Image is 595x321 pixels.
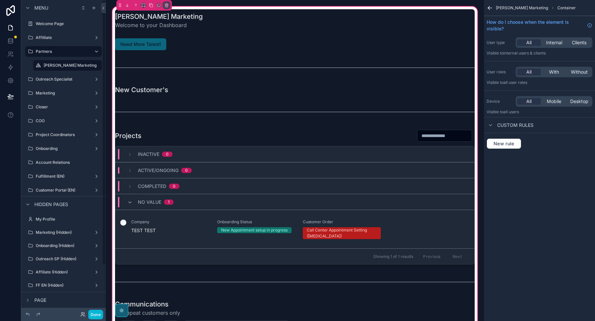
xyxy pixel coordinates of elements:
span: All user roles [503,80,527,85]
button: Done [88,310,103,319]
a: Account Relations [25,157,102,168]
span: Custom rules [497,122,534,128]
a: Onboarding [25,143,102,154]
div: 0 [166,152,169,157]
div: 0 [185,168,188,173]
label: Onboarding [36,146,91,151]
label: Affilliate [36,35,91,40]
span: Page [34,297,46,303]
a: Affiliate (Hidden) [25,267,102,277]
a: Project Coordinators [25,129,102,140]
p: Visible to [487,51,592,56]
a: [PERSON_NAME] Marketing [33,60,102,71]
label: COO [36,118,91,124]
span: Mobile [547,98,561,105]
a: COO [25,116,102,126]
span: Hidden pages [34,201,68,208]
p: Visible to [487,80,592,85]
span: Active/Ongoing [138,167,178,174]
label: Customer Portal (EN) [36,188,91,193]
a: Fulfillment (EN) [25,171,102,182]
label: Marketing (Hidden) [36,230,91,235]
label: FF EN (Hidden) [36,283,91,288]
a: My Profile [25,214,102,225]
label: Marketing [36,90,91,96]
label: Closer [36,104,91,110]
label: User roles [487,69,513,75]
span: Clients [572,39,586,46]
span: Completed [138,183,166,190]
span: Container [557,5,576,11]
span: all users [503,109,519,114]
a: Marketing (Hidden) [25,227,102,238]
a: Onboarding (Hidden) [25,240,102,251]
a: Partners [25,46,102,57]
span: All [526,39,532,46]
a: Affilliate [25,32,102,43]
label: User type [487,40,513,45]
span: [PERSON_NAME] Marketing [496,5,548,11]
label: Onboarding (Hidden) [36,243,91,248]
span: Internal [546,39,562,46]
span: Desktop [570,98,588,105]
label: Outreach Specialist [36,77,91,82]
a: FF EN (Hidden) [25,280,102,291]
label: Fulfillment (EN) [36,174,91,179]
label: Affiliate (Hidden) [36,269,91,275]
span: Menu [34,5,48,11]
p: Visible to [487,109,592,115]
label: Device [487,99,513,104]
label: Partners [36,49,89,54]
label: [PERSON_NAME] Marketing [44,63,98,68]
span: Showing 1 of 1 results [373,254,413,259]
a: Outreach SP (Hidden) [25,254,102,264]
span: New rule [491,141,517,147]
span: Without [571,69,588,75]
a: Closer [25,102,102,112]
label: Project Coordinators [36,132,91,137]
a: Customer Portal (EN) [25,185,102,196]
label: Outreach SP (Hidden) [36,256,91,262]
span: Internal users & clients [503,51,546,55]
div: 1 [168,199,170,205]
label: Welcome Page [36,21,100,26]
span: Inactive [138,151,159,158]
a: CompanyTEST TESTOnboarding StatusNew Appointment setup in progressCustomer OrderCall Center Appoi... [115,210,474,248]
div: 0 [173,184,176,189]
span: With [549,69,559,75]
span: How do I choose when the element is visible? [487,19,584,32]
button: New rule [487,138,521,149]
a: Outreach Specialist [25,74,102,85]
span: All [526,69,532,75]
a: Welcome Page [25,18,102,29]
span: No value [138,199,161,205]
span: All [526,98,532,105]
label: My Profile [36,217,100,222]
a: How do I choose when the element is visible? [487,19,592,32]
label: Account Relations [36,160,100,165]
a: Marketing [25,88,102,98]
